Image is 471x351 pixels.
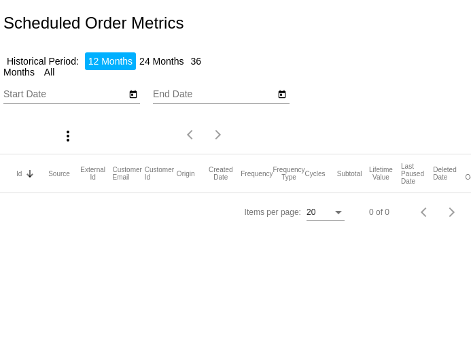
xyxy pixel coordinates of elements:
button: Change sorting for OriginalExternalId [80,166,105,181]
button: Previous page [177,121,205,148]
mat-icon: more_vert [60,128,76,144]
button: Change sorting for LifetimeValue [369,166,393,181]
span: 20 [307,207,315,217]
li: 24 Months [136,52,187,70]
mat-header-cell: Customer Id [145,166,177,181]
button: Open calendar [275,86,290,101]
button: Next page [205,121,232,148]
button: Change sorting for Id [16,169,22,178]
input: End Date [153,89,275,100]
mat-select: Items per page: [307,208,345,218]
li: 36 Months [3,52,201,81]
div: 0 of 0 [369,207,389,217]
button: Change sorting for Cycles [305,169,326,178]
button: Next page [438,199,466,226]
h2: Scheduled Order Metrics [3,14,184,33]
mat-header-cell: Source [48,170,80,178]
mat-header-cell: Origin [177,170,209,178]
li: All [41,63,58,81]
input: Start Date [3,89,126,100]
button: Change sorting for Frequency [241,169,273,178]
mat-header-cell: Deleted Date [433,166,465,181]
button: Open calendar [126,86,140,101]
button: Previous page [411,199,438,226]
li: 12 Months [85,52,136,70]
button: Change sorting for FrequencyType [273,166,304,181]
div: Items per page: [245,207,301,217]
mat-header-cell: Customer Email [113,166,145,181]
mat-header-cell: Last Paused Date [401,163,433,185]
button: Change sorting for Subtotal [337,169,362,178]
button: Change sorting for CreatedUtc [209,166,233,181]
li: Historical Period: [3,52,82,70]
